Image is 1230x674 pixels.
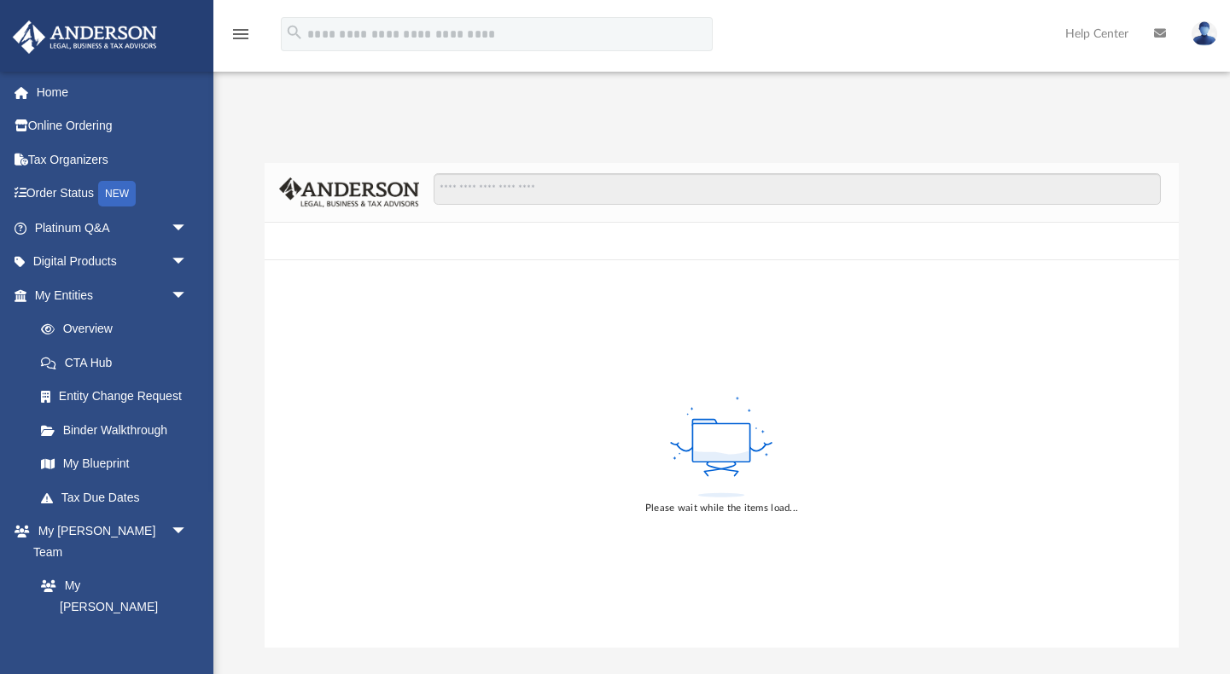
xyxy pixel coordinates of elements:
[12,75,213,109] a: Home
[12,177,213,212] a: Order StatusNEW
[24,413,213,447] a: Binder Walkthrough
[230,24,251,44] i: menu
[285,23,304,42] i: search
[171,514,205,549] span: arrow_drop_down
[24,569,196,645] a: My [PERSON_NAME] Team
[12,211,213,245] a: Platinum Q&Aarrow_drop_down
[737,119,829,133] a: [DOMAIN_NAME]
[645,501,798,516] div: Please wait while the items load...
[1137,115,1161,139] button: Close
[230,32,251,44] a: menu
[24,312,213,346] a: Overview
[12,142,213,177] a: Tax Organizers
[311,118,942,136] div: Difficulty viewing your box folder? You can also access your account directly on outside of the p...
[171,278,205,313] span: arrow_drop_down
[1192,21,1217,46] img: User Pic
[171,211,205,246] span: arrow_drop_down
[12,514,205,569] a: My [PERSON_NAME] Teamarrow_drop_down
[24,346,213,380] a: CTA Hub
[98,181,136,206] div: NEW
[434,173,1160,206] input: Search files and folders
[8,20,162,54] img: Anderson Advisors Platinum Portal
[12,278,213,312] a: My Entitiesarrow_drop_down
[24,447,205,481] a: My Blueprint
[171,245,205,280] span: arrow_drop_down
[24,380,213,414] a: Entity Change Request
[24,480,213,514] a: Tax Due Dates
[12,245,213,279] a: Digital Productsarrow_drop_down
[12,109,213,143] a: Online Ordering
